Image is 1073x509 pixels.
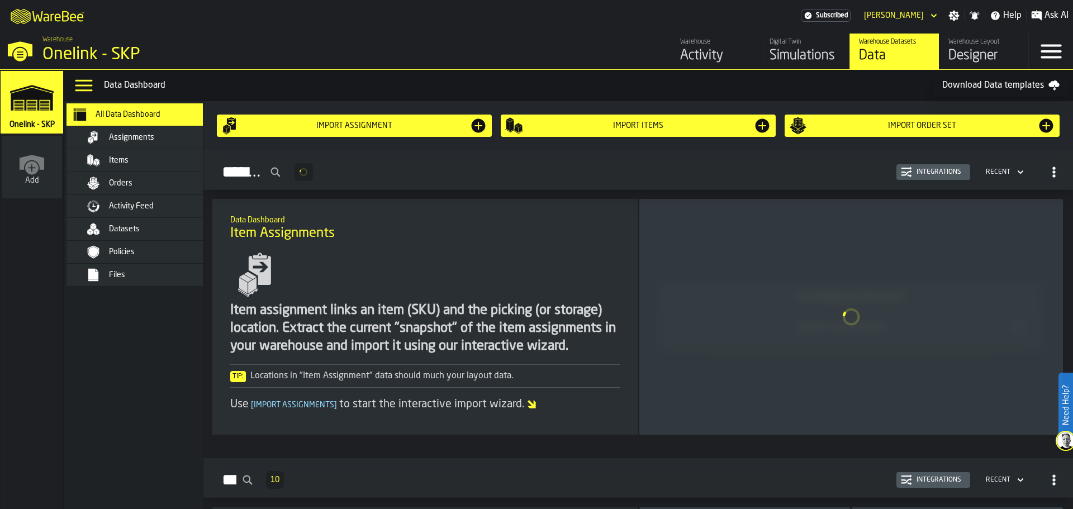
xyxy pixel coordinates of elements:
[1060,374,1072,436] label: Need Help?
[1044,9,1069,22] span: Ask AI
[109,225,140,234] span: Datasets
[249,401,339,409] span: Import Assignments
[986,476,1010,484] div: DropdownMenuValue-4
[230,369,620,383] div: Locations in "Item Assignment" data should much your layout data.
[849,34,939,69] a: link-to-/wh/i/6ad9c8fa-2ae6-41be-a08f-bf7f8b696bbc/data
[289,163,317,181] div: ButtonLoadMore-Loading...-Prev-First-Last
[109,270,125,279] span: Files
[270,476,279,484] span: 10
[801,9,851,22] a: link-to-/wh/i/6ad9c8fa-2ae6-41be-a08f-bf7f8b696bbc/settings/billing
[203,458,1073,498] h2: button-Items
[230,302,620,355] div: Item assignment links an item (SKU) and the picking (or storage) location. Extract the current "s...
[1003,9,1022,22] span: Help
[221,208,629,248] div: title-Item Assignments
[912,168,966,176] div: Integrations
[859,47,930,65] div: Data
[807,121,1037,130] div: Import Order Set
[262,471,288,489] div: ButtonLoadMore-Load More-Prev-First-Last
[1,71,63,136] a: link-to-/wh/i/6ad9c8fa-2ae6-41be-a08f-bf7f8b696bbc/simulations
[981,473,1026,487] div: DropdownMenuValue-4
[896,472,970,488] button: button-Integrations
[7,120,57,129] span: Onelink - SKP
[965,10,985,21] label: button-toggle-Notifications
[933,74,1069,97] a: Download Data templates
[1029,34,1073,69] label: button-toggle-Menu
[67,149,223,172] li: menu Items
[109,202,154,211] span: Activity Feed
[860,9,939,22] div: DropdownMenuValue-Danny Brown
[104,79,933,92] div: Data Dashboard
[42,36,73,44] span: Warehouse
[981,165,1026,179] div: DropdownMenuValue-4
[501,115,776,137] button: button-Import Items
[671,34,760,69] a: link-to-/wh/i/6ad9c8fa-2ae6-41be-a08f-bf7f8b696bbc/feed/
[2,136,62,201] a: link-to-/wh/new
[217,115,492,137] button: button-Import assignment
[230,371,246,382] span: Tip:
[816,12,848,20] span: Subscribed
[939,34,1028,69] a: link-to-/wh/i/6ad9c8fa-2ae6-41be-a08f-bf7f8b696bbc/designer
[680,47,751,65] div: Activity
[67,195,223,218] li: menu Activity Feed
[230,213,620,225] h2: Sub Title
[944,10,964,21] label: button-toggle-Settings
[948,38,1019,46] div: Warehouse Layout
[985,9,1026,22] label: button-toggle-Help
[230,397,620,412] div: Use to start the interactive import wizard.
[864,11,924,20] div: DropdownMenuValue-Danny Brown
[239,121,469,130] div: Import assignment
[25,176,39,185] span: Add
[67,103,223,126] li: menu All Data Dashboard
[948,47,1019,65] div: Designer
[251,401,254,409] span: [
[67,172,223,195] li: menu Orders
[770,47,841,65] div: Simulations
[109,133,154,142] span: Assignments
[639,199,1063,435] div: ItemListCard-
[230,225,335,242] span: Item Assignments
[334,401,337,409] span: ]
[109,156,129,165] span: Items
[986,168,1010,176] div: DropdownMenuValue-4
[770,38,841,46] div: Digital Twin
[67,218,223,241] li: menu Datasets
[67,241,223,264] li: menu Policies
[42,45,344,65] div: Onelink - SKP
[523,121,753,130] div: Import Items
[912,476,966,484] div: Integrations
[801,9,851,22] div: Menu Subscription
[785,115,1060,137] button: button-Import Order Set
[859,38,930,46] div: Warehouse Datasets
[67,264,223,287] li: menu Files
[67,126,223,149] li: menu Assignments
[109,248,135,256] span: Policies
[96,110,160,119] span: All Data Dashboard
[1027,9,1073,22] label: button-toggle-Ask AI
[680,38,751,46] div: Warehouse
[203,150,1073,190] h2: button-Assignments
[212,199,638,435] div: ItemListCard-
[68,74,99,97] label: button-toggle-Data Menu
[109,179,132,188] span: Orders
[760,34,849,69] a: link-to-/wh/i/6ad9c8fa-2ae6-41be-a08f-bf7f8b696bbc/simulations
[896,164,970,180] button: button-Integrations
